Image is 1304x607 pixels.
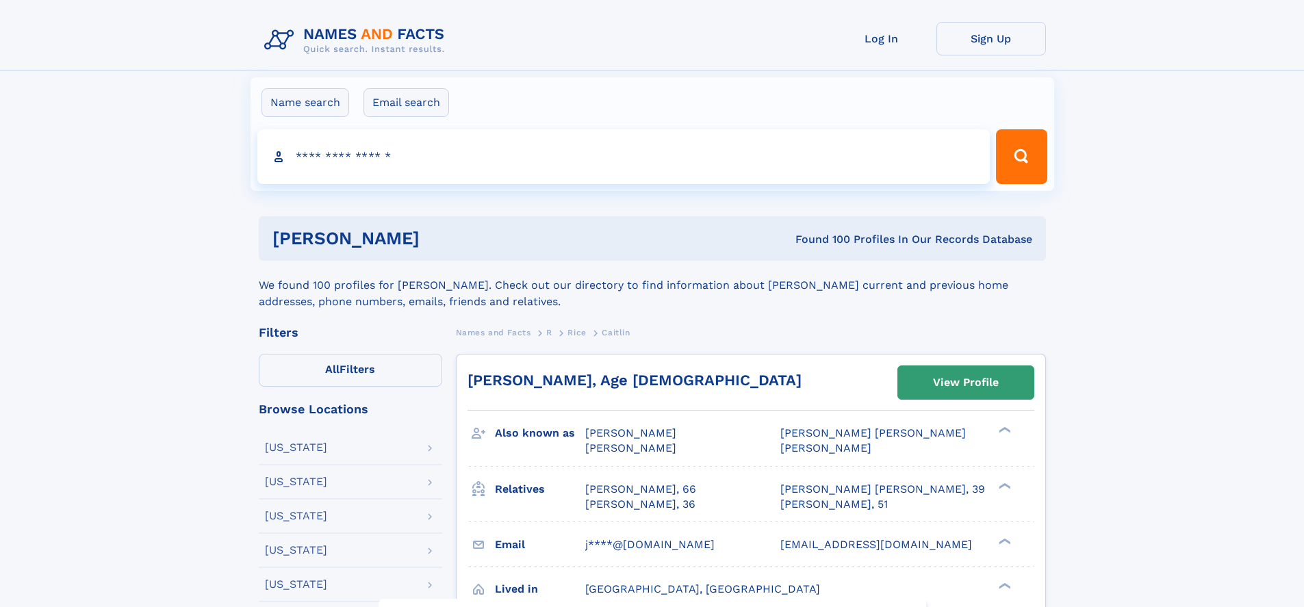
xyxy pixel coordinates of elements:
span: [PERSON_NAME] [PERSON_NAME] [780,426,966,439]
div: Browse Locations [259,403,442,415]
img: Logo Names and Facts [259,22,456,59]
div: Filters [259,326,442,339]
div: ❯ [995,426,1012,435]
a: R [546,324,552,341]
h3: Email [495,533,585,556]
div: [US_STATE] [265,579,327,590]
a: Sign Up [936,22,1046,55]
label: Name search [261,88,349,117]
div: ❯ [995,537,1012,545]
div: ❯ [995,481,1012,490]
div: Found 100 Profiles In Our Records Database [607,232,1032,247]
h3: Also known as [495,422,585,445]
div: [US_STATE] [265,511,327,521]
span: Rice [567,328,586,337]
span: [PERSON_NAME] [585,441,676,454]
h3: Lived in [495,578,585,601]
a: View Profile [898,366,1034,399]
button: Search Button [996,129,1047,184]
span: [GEOGRAPHIC_DATA], [GEOGRAPHIC_DATA] [585,582,820,595]
label: Email search [363,88,449,117]
h1: [PERSON_NAME] [272,230,608,247]
span: R [546,328,552,337]
h3: Relatives [495,478,585,501]
div: ❯ [995,581,1012,590]
span: [PERSON_NAME] [780,441,871,454]
div: We found 100 profiles for [PERSON_NAME]. Check out our directory to find information about [PERSO... [259,261,1046,310]
a: [PERSON_NAME], 66 [585,482,696,497]
a: [PERSON_NAME], 36 [585,497,695,512]
a: Log In [827,22,936,55]
label: Filters [259,354,442,387]
div: [US_STATE] [265,476,327,487]
a: [PERSON_NAME], Age [DEMOGRAPHIC_DATA] [468,372,802,389]
span: [EMAIL_ADDRESS][DOMAIN_NAME] [780,538,972,551]
div: View Profile [933,367,999,398]
span: [PERSON_NAME] [585,426,676,439]
div: [US_STATE] [265,442,327,453]
span: All [325,363,340,376]
input: search input [257,129,990,184]
a: Rice [567,324,586,341]
a: [PERSON_NAME] [PERSON_NAME], 39 [780,482,985,497]
div: [US_STATE] [265,545,327,556]
a: [PERSON_NAME], 51 [780,497,888,512]
span: Caitlin [602,328,630,337]
a: Names and Facts [456,324,531,341]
